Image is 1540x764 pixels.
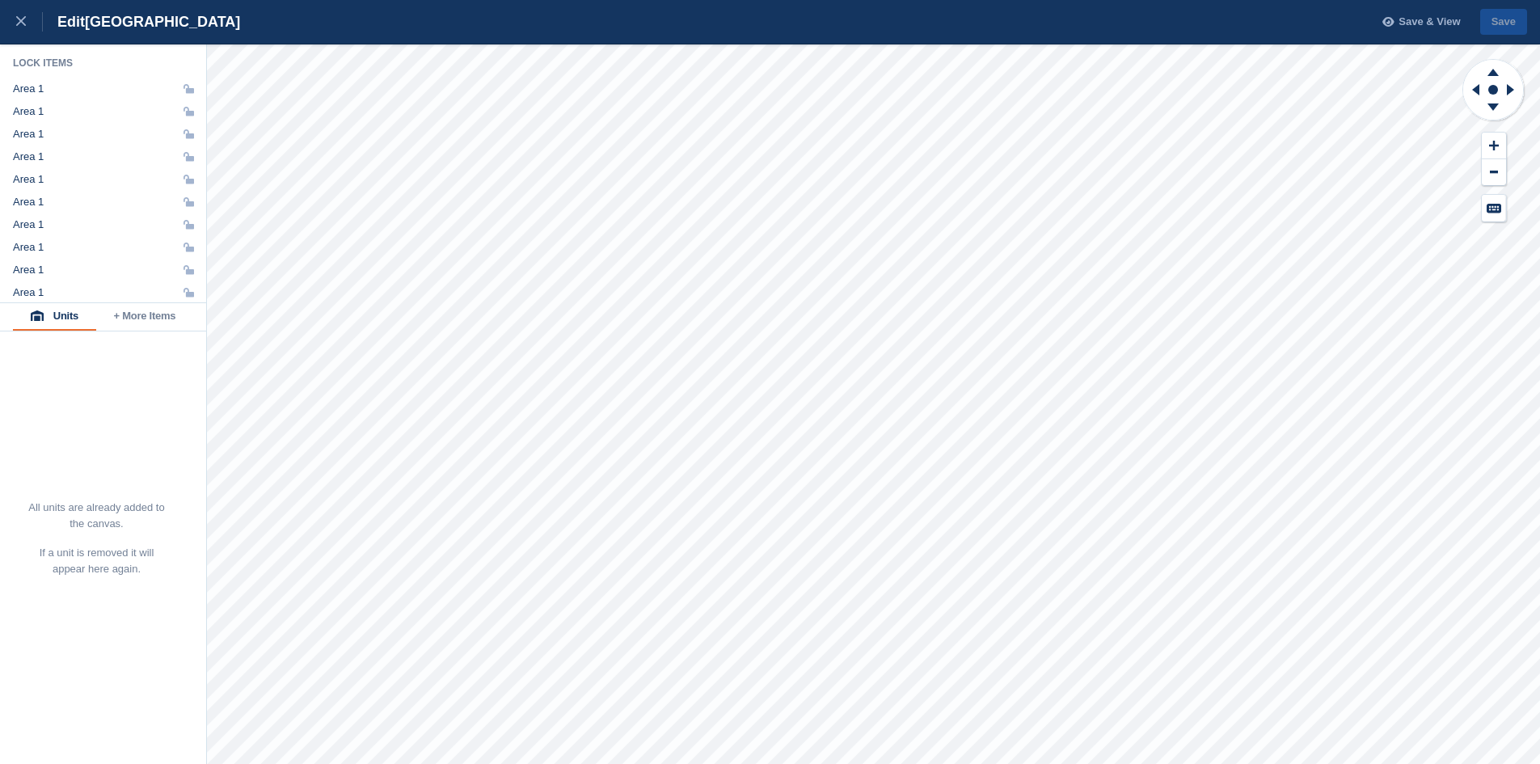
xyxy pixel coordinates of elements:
[1480,9,1527,36] button: Save
[13,150,44,163] div: Area 1
[13,218,44,231] div: Area 1
[13,303,96,331] button: Units
[13,173,44,186] div: Area 1
[1482,159,1506,186] button: Zoom Out
[27,545,166,577] p: If a unit is removed it will appear here again.
[43,12,240,32] div: Edit [GEOGRAPHIC_DATA]
[13,241,44,254] div: Area 1
[13,264,44,276] div: Area 1
[13,82,44,95] div: Area 1
[13,57,194,70] div: Lock Items
[96,303,193,331] button: + More Items
[1399,14,1460,30] span: Save & View
[1482,133,1506,159] button: Zoom In
[13,128,44,141] div: Area 1
[13,196,44,209] div: Area 1
[13,286,44,299] div: Area 1
[1373,9,1461,36] button: Save & View
[1482,195,1506,222] button: Keyboard Shortcuts
[27,500,166,532] p: All units are already added to the canvas.
[13,105,44,118] div: Area 1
